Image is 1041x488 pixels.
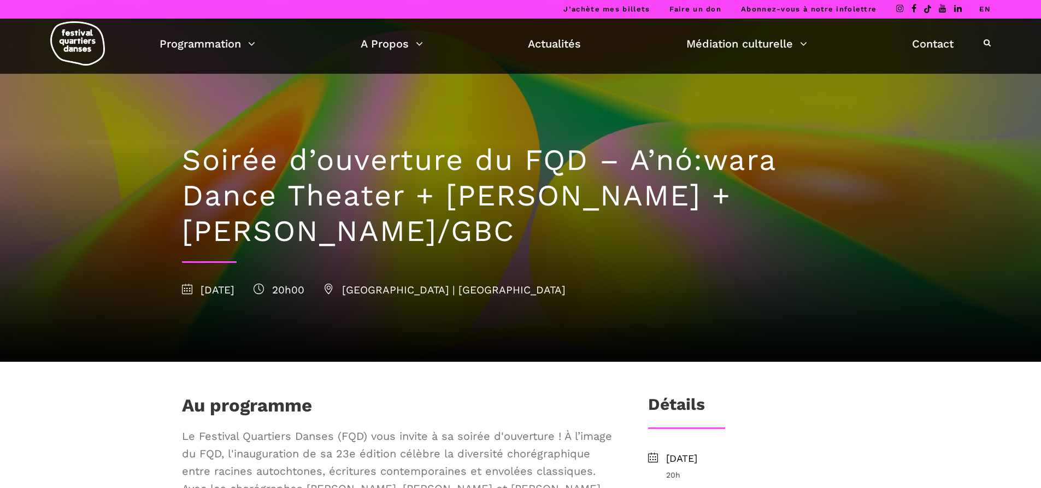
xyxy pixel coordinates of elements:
h1: Au programme [182,395,312,422]
h3: Détails [648,395,705,422]
span: 20h [666,469,860,481]
a: J’achète mes billets [563,5,650,13]
a: Médiation culturelle [686,34,807,53]
span: [GEOGRAPHIC_DATA] | [GEOGRAPHIC_DATA] [324,284,566,296]
a: EN [979,5,991,13]
h1: Soirée d’ouverture du FQD – A’nó:wara Dance Theater + [PERSON_NAME] + [PERSON_NAME]/GBC [182,143,860,249]
a: A Propos [361,34,423,53]
span: [DATE] [666,451,860,467]
span: 20h00 [254,284,304,296]
a: Contact [912,34,954,53]
a: Actualités [528,34,581,53]
a: Programmation [160,34,255,53]
a: Abonnez-vous à notre infolettre [741,5,877,13]
a: Faire un don [669,5,721,13]
span: [DATE] [182,284,234,296]
img: logo-fqd-med [50,21,105,66]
